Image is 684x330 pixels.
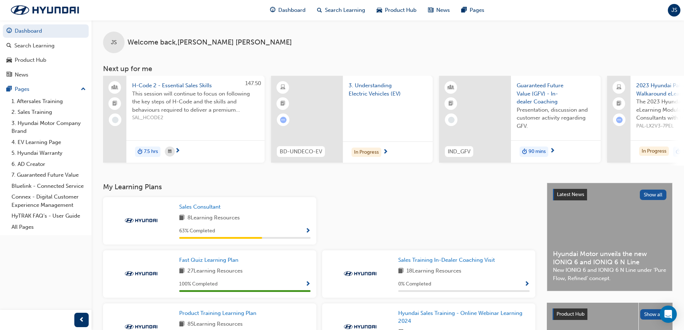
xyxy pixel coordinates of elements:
[179,257,238,263] span: Fast Quiz Learning Plan
[639,147,669,156] div: In Progress
[15,85,29,93] div: Pages
[325,6,365,14] span: Search Learning
[553,189,666,200] a: Latest NewsShow all
[529,148,546,156] span: 90 mins
[406,267,461,276] span: 18 Learning Resources
[9,137,89,148] a: 4. EV Learning Page
[6,43,11,49] span: search-icon
[187,320,243,329] span: 85 Learning Resources
[3,39,89,52] a: Search Learning
[448,148,470,156] span: IND_GFV
[448,117,455,123] span: learningRecordVerb_NONE-icon
[3,83,89,96] button: Pages
[138,147,143,157] span: duration-icon
[553,308,667,320] a: Product HubShow all
[187,214,240,223] span: 8 Learning Resources
[168,147,172,156] span: calendar-icon
[280,117,287,123] span: learningRecordVerb_ATTEMPT-icon
[371,3,422,18] a: car-iconProduct Hub
[9,96,89,107] a: 1. Aftersales Training
[92,65,684,73] h3: Next up for me
[340,270,380,277] img: Trak
[271,76,433,163] a: BD-UNDECO-EV3. Understanding Electric Vehicles (EV)In Progress
[640,309,667,320] button: Show all
[264,3,311,18] a: guage-iconDashboard
[81,85,86,94] span: up-icon
[6,57,12,64] span: car-icon
[4,3,86,18] img: Trak
[553,266,666,282] span: New IONIQ 6 and IONIQ 6 N Line under ‘Pure Flow, Refined’ concept.
[111,38,117,47] span: JS
[121,270,161,277] img: Trak
[144,148,158,156] span: 7.5 hrs
[187,267,243,276] span: 27 Learning Resources
[616,117,623,123] span: learningRecordVerb_ATTEMPT-icon
[179,227,215,235] span: 63 % Completed
[668,4,680,17] button: JS
[517,82,595,106] span: Guaranteed Future Value (GFV) - In-dealer Coaching
[398,267,404,276] span: book-icon
[461,6,467,15] span: pages-icon
[127,38,292,47] span: Welcome back , [PERSON_NAME] [PERSON_NAME]
[245,80,261,87] span: 147.50
[553,250,666,266] span: Hyundai Motor unveils the new IONIQ 6 and IONIQ 6 N Line
[280,99,285,108] span: booktick-icon
[3,54,89,67] a: Product Hub
[398,310,522,325] span: Hyundai Sales Training - Online Webinar Learning 2024
[6,86,12,93] span: pages-icon
[398,256,498,264] a: Sales Training In-Dealer Coaching Visit
[517,106,595,130] span: Presentation, discussion and customer activity regarding GFV.
[660,306,677,323] div: Open Intercom Messenger
[9,181,89,192] a: Bluelink - Connected Service
[278,6,306,14] span: Dashboard
[448,83,453,92] span: learningResourceType_INSTRUCTOR_LED-icon
[456,3,490,18] a: pages-iconPages
[132,82,259,90] span: H-Code 2 - Essential Sales Skills
[179,256,241,264] a: Fast Quiz Learning Plan
[9,118,89,137] a: 3. Hyundai Motor Company Brand
[377,6,382,15] span: car-icon
[439,76,601,163] a: IND_GFVGuaranteed Future Value (GFV) - In-dealer CoachingPresentation, discussion and customer ac...
[671,6,677,14] span: JS
[15,71,28,79] div: News
[15,56,46,64] div: Product Hub
[557,311,585,317] span: Product Hub
[398,280,431,288] span: 0 % Completed
[79,316,84,325] span: prev-icon
[398,257,495,263] span: Sales Training In-Dealer Coaching Visit
[398,309,530,325] a: Hyundai Sales Training - Online Webinar Learning 2024
[385,6,417,14] span: Product Hub
[557,191,584,197] span: Latest News
[112,83,117,92] span: people-icon
[121,217,161,224] img: Trak
[3,24,89,38] a: Dashboard
[317,6,322,15] span: search-icon
[14,42,55,50] div: Search Learning
[428,6,433,15] span: news-icon
[522,147,527,157] span: duration-icon
[179,309,259,317] a: Product Training Learning Plan
[383,149,388,155] span: next-icon
[616,83,622,92] span: laptop-icon
[422,3,456,18] a: news-iconNews
[9,107,89,118] a: 2. Sales Training
[280,83,285,92] span: learningResourceType_ELEARNING-icon
[9,169,89,181] a: 7. Guaranteed Future Value
[305,280,311,289] button: Show Progress
[640,190,667,200] button: Show all
[132,90,259,114] span: This session will continue to focus on following the key steps of H-Code and the skills and behav...
[175,148,180,154] span: next-icon
[305,228,311,234] span: Show Progress
[179,203,223,211] a: Sales Consultant
[103,183,535,191] h3: My Learning Plans
[6,72,12,78] span: news-icon
[3,68,89,82] a: News
[676,147,681,157] span: duration-icon
[270,6,275,15] span: guage-icon
[9,210,89,222] a: HyTRAK FAQ's - User Guide
[524,280,530,289] button: Show Progress
[132,114,259,122] span: SAL_HCODE2
[9,222,89,233] a: All Pages
[305,227,311,236] button: Show Progress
